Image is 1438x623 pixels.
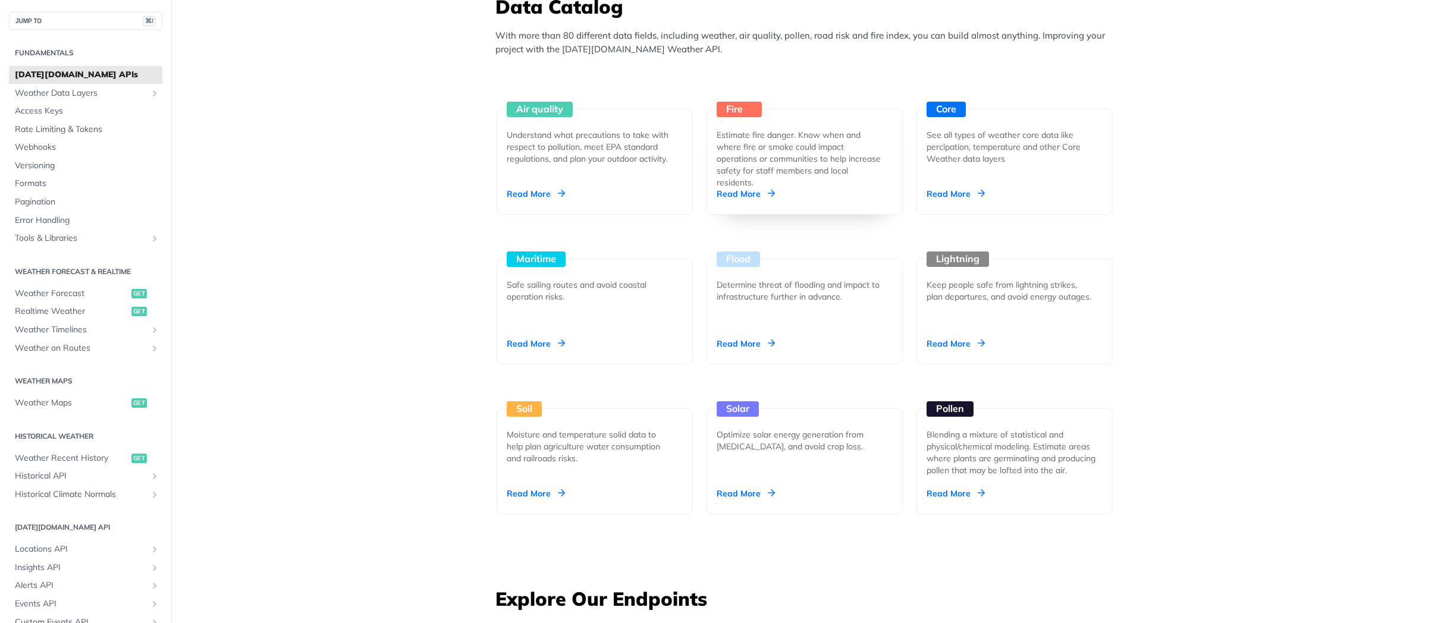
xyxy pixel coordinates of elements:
a: Weather Recent Historyget [9,449,162,467]
div: Read More [507,338,565,350]
div: Read More [927,487,985,499]
h2: [DATE][DOMAIN_NAME] API [9,522,162,533]
button: Show subpages for Events API [150,599,159,609]
div: Determine threat of flooding and impact to infrastructure further in advance. [717,279,883,303]
a: Weather on RoutesShow subpages for Weather on Routes [9,339,162,357]
span: Weather Timelines [15,324,147,336]
a: Formats [9,175,162,193]
span: Historical Climate Normals [15,489,147,501]
span: get [131,398,147,408]
button: Show subpages for Alerts API [150,581,159,590]
a: Events APIShow subpages for Events API [9,595,162,613]
span: Historical API [15,470,147,482]
a: Solar Optimize solar energy generation from [MEDICAL_DATA], and avoid crop loss. Read More [702,364,908,514]
span: Insights API [15,562,147,574]
a: Realtime Weatherget [9,303,162,320]
span: Locations API [15,543,147,555]
div: Flood [717,251,760,267]
div: Fire [717,102,762,117]
h2: Historical Weather [9,431,162,442]
h2: Weather Forecast & realtime [9,266,162,277]
a: Rate Limiting & Tokens [9,121,162,139]
div: Estimate fire danger. Know when and where fire or smoke could impact operations or communities to... [717,129,883,188]
button: JUMP TO⌘/ [9,12,162,30]
a: Soil Moisture and temperature solid data to help plan agriculture water consumption and railroads... [492,364,698,514]
button: Show subpages for Weather on Routes [150,344,159,353]
a: Error Handling [9,212,162,229]
a: Air quality Understand what precautions to take with respect to pollution, meet EPA standard regu... [492,65,698,215]
a: Tools & LibrariesShow subpages for Tools & Libraries [9,229,162,247]
div: Moisture and temperature solid data to help plan agriculture water consumption and railroads risks. [507,429,673,464]
span: Rate Limiting & Tokens [15,124,159,136]
h2: Fundamentals [9,48,162,58]
div: Soil [507,401,542,417]
button: Show subpages for Historical Climate Normals [150,490,159,499]
div: Read More [927,338,985,350]
span: Webhooks [15,141,159,153]
a: Pollen Blending a mixture of statistical and physical/chemical modeling. Estimate areas where pla... [912,364,1117,514]
div: Read More [927,188,985,200]
div: Read More [717,487,775,499]
span: Weather Forecast [15,288,128,300]
div: Optimize solar energy generation from [MEDICAL_DATA], and avoid crop loss. [717,429,883,452]
span: Pagination [15,196,159,208]
a: Webhooks [9,139,162,156]
span: Versioning [15,160,159,172]
a: Core See all types of weather core data like percipation, temperature and other Core Weather data... [912,65,1117,215]
div: Read More [507,188,565,200]
a: Access Keys [9,102,162,120]
span: get [131,454,147,463]
a: Versioning [9,157,162,175]
a: Insights APIShow subpages for Insights API [9,559,162,577]
button: Show subpages for Tools & Libraries [150,234,159,243]
a: Lightning Keep people safe from lightning strikes, plan departures, and avoid energy outages. Rea... [912,215,1117,364]
a: Locations APIShow subpages for Locations API [9,540,162,558]
div: Understand what precautions to take with respect to pollution, meet EPA standard regulations, and... [507,129,673,165]
button: Show subpages for Locations API [150,545,159,554]
button: Show subpages for Insights API [150,563,159,572]
p: With more than 80 different data fields, including weather, air quality, pollen, road risk and fi... [495,29,1120,56]
button: Show subpages for Weather Data Layers [150,89,159,98]
span: Events API [15,598,147,610]
div: Maritime [507,251,566,267]
a: [DATE][DOMAIN_NAME] APIs [9,66,162,84]
span: Access Keys [15,105,159,117]
div: Core [927,102,966,117]
div: Solar [717,401,759,417]
button: Show subpages for Weather Timelines [150,325,159,335]
a: Historical APIShow subpages for Historical API [9,467,162,485]
a: Pagination [9,193,162,211]
div: Pollen [927,401,974,417]
a: Historical Climate NormalsShow subpages for Historical Climate Normals [9,486,162,504]
span: Realtime Weather [15,306,128,317]
a: Alerts APIShow subpages for Alerts API [9,577,162,594]
span: Weather Maps [15,397,128,409]
span: [DATE][DOMAIN_NAME] APIs [15,69,159,81]
div: Lightning [927,251,989,267]
div: Safe sailing routes and avoid coastal operation risks. [507,279,673,303]
span: Error Handling [15,215,159,226]
div: Blending a mixture of statistical and physical/chemical modeling. Estimate areas where plants are... [927,429,1103,476]
div: Keep people safe from lightning strikes, plan departures, and avoid energy outages. [927,279,1093,303]
span: get [131,307,147,316]
span: Weather Recent History [15,452,128,464]
a: Weather Data LayersShow subpages for Weather Data Layers [9,84,162,102]
button: Show subpages for Historical API [150,471,159,481]
a: Flood Determine threat of flooding and impact to infrastructure further in advance. Read More [702,215,908,364]
div: See all types of weather core data like percipation, temperature and other Core Weather data layers [927,129,1093,165]
span: Alerts API [15,580,147,591]
div: Air quality [507,102,573,117]
a: Maritime Safe sailing routes and avoid coastal operation risks. Read More [492,215,698,364]
span: Formats [15,178,159,190]
div: Read More [717,188,775,200]
span: ⌘/ [143,16,156,26]
a: Fire Estimate fire danger. Know when and where fire or smoke could impact operations or communiti... [702,65,908,215]
span: Weather on Routes [15,342,147,354]
a: Weather Mapsget [9,394,162,412]
h3: Explore Our Endpoints [495,586,1114,612]
span: Weather Data Layers [15,87,147,99]
span: Tools & Libraries [15,232,147,244]
span: get [131,289,147,298]
div: Read More [717,338,775,350]
div: Read More [507,487,565,499]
